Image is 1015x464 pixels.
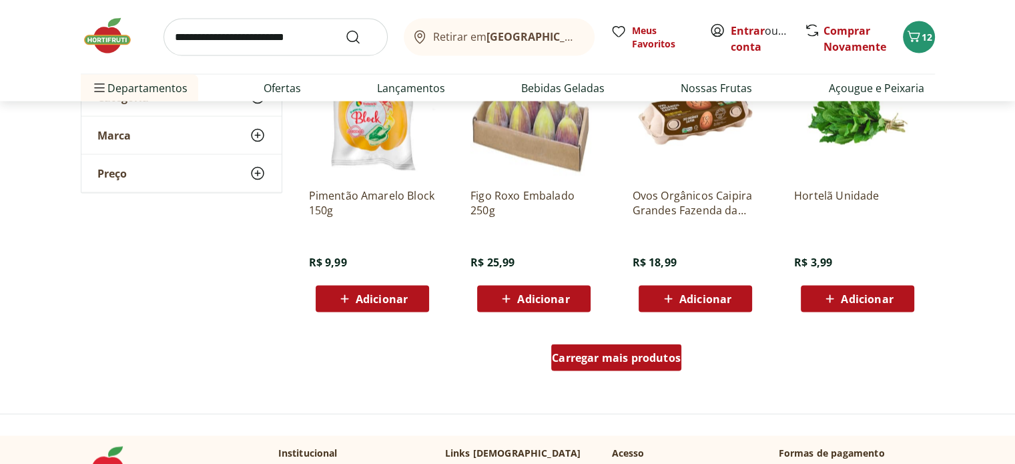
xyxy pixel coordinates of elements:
[356,294,408,304] span: Adicionar
[632,51,759,178] img: Ovos Orgânicos Caipira Grandes Fazenda da Toca com 10 unidades
[922,31,932,43] span: 12
[731,23,790,55] span: ou
[779,447,935,460] p: Formas de pagamento
[632,188,759,218] a: Ovos Orgânicos Caipira Grandes Fazenda da Toca com 10 unidades
[731,23,804,54] a: Criar conta
[903,21,935,53] button: Carrinho
[794,51,921,178] img: Hortelã Unidade
[611,24,693,51] a: Meus Favoritos
[81,117,282,154] button: Marca
[551,344,681,377] a: Carregar mais produtos
[81,155,282,192] button: Preço
[801,286,914,312] button: Adicionar
[517,294,569,304] span: Adicionar
[470,51,597,178] img: Figo Roxo Embalado 250g
[445,447,581,460] p: Links [DEMOGRAPHIC_DATA]
[477,286,591,312] button: Adicionar
[486,29,711,44] b: [GEOGRAPHIC_DATA]/[GEOGRAPHIC_DATA]
[632,24,693,51] span: Meus Favoritos
[841,294,893,304] span: Adicionar
[264,80,301,96] a: Ofertas
[377,80,445,96] a: Lançamentos
[163,19,388,56] input: search
[316,286,429,312] button: Adicionar
[794,255,832,270] span: R$ 3,99
[794,188,921,218] a: Hortelã Unidade
[97,129,131,142] span: Marca
[91,72,188,104] span: Departamentos
[681,80,752,96] a: Nossas Frutas
[404,19,595,56] button: Retirar em[GEOGRAPHIC_DATA]/[GEOGRAPHIC_DATA]
[521,80,605,96] a: Bebidas Geladas
[278,447,338,460] p: Institucional
[81,16,147,56] img: Hortifruti
[91,72,107,104] button: Menu
[731,23,765,38] a: Entrar
[309,51,436,178] img: Pimentão Amarelo Block 150g
[309,255,347,270] span: R$ 9,99
[828,80,924,96] a: Açougue e Peixaria
[639,286,752,312] button: Adicionar
[679,294,731,304] span: Adicionar
[345,29,377,45] button: Submit Search
[632,255,676,270] span: R$ 18,99
[97,167,127,180] span: Preço
[470,255,515,270] span: R$ 25,99
[823,23,886,54] a: Comprar Novamente
[470,188,597,218] a: Figo Roxo Embalado 250g
[309,188,436,218] a: Pimentão Amarelo Block 150g
[433,31,581,43] span: Retirar em
[612,447,645,460] p: Acesso
[552,353,681,363] span: Carregar mais produtos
